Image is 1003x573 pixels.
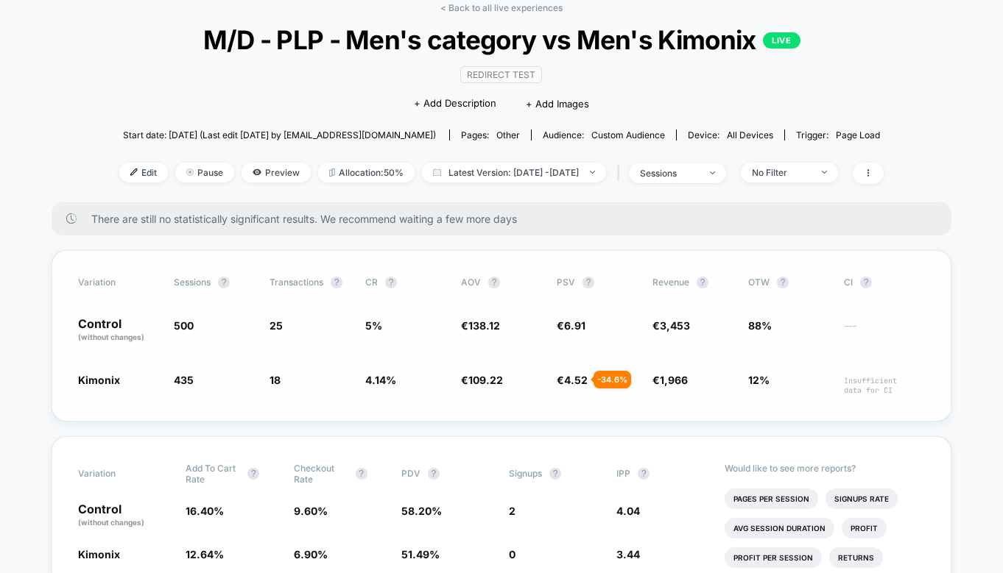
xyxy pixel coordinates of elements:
span: 88% [748,319,772,332]
span: € [652,319,690,332]
button: ? [860,277,872,288]
span: 16.40 % [186,505,224,517]
li: Signups Rate [826,488,898,509]
span: 138.12 [468,319,500,332]
span: 0 [509,548,515,560]
span: 6.91 [564,319,585,332]
img: edit [130,168,138,176]
li: Pages Per Session [725,488,818,509]
span: 109.22 [468,374,503,386]
span: 3.44 [616,548,640,560]
span: Revenue [652,277,689,288]
span: Custom Audience [591,129,665,140]
span: Start date: [DATE] (Last edit [DATE] by [EMAIL_ADDRESS][DOMAIN_NAME]) [123,129,436,140]
button: ? [488,277,500,288]
span: 25 [270,319,283,332]
button: ? [428,468,440,480]
span: 3,453 [660,319,690,332]
div: - 34.6 % [594,371,631,388]
span: IPP [616,468,630,479]
span: Pause [175,163,234,182]
span: --- [844,321,925,343]
span: Checkout Rate [294,463,348,485]
img: end [590,171,595,174]
span: € [461,319,500,332]
span: Signups [509,468,542,479]
span: 4.52 [564,374,588,386]
img: end [822,171,827,174]
span: Transactions [270,277,323,288]
img: end [710,171,715,174]
span: all devices [727,129,773,140]
span: Variation [78,463,159,485]
span: € [652,374,688,386]
span: Add To Cart Rate [186,463,240,485]
span: PDV [401,468,420,479]
span: CR [365,277,378,288]
span: other [496,129,520,140]
button: ? [385,277,397,288]
p: Control [78,318,159,343]
span: Preview [242,163,311,182]
span: Sessions [174,277,211,288]
button: ? [331,277,342,288]
span: 9.60 % [294,505,328,517]
span: Redirect Test [460,66,542,83]
span: 4.04 [616,505,640,517]
p: Would like to see more reports? [725,463,926,474]
button: ? [777,277,789,288]
button: ? [247,468,259,480]
button: ? [583,277,594,288]
span: + Add Description [414,96,496,111]
img: calendar [433,168,441,176]
div: Trigger: [796,129,880,140]
span: PSV [557,277,575,288]
p: LIVE [763,32,800,49]
span: Insufficient data for CI [844,376,925,395]
li: Returns [829,547,883,568]
span: 12% [748,374,770,386]
span: 18 [270,374,281,386]
p: Control [78,503,171,528]
button: ? [638,468,650,480]
span: Kimonix [78,374,120,386]
div: Audience: [543,129,665,140]
span: Latest Version: [DATE] - [DATE] [422,163,606,182]
img: rebalance [329,168,335,177]
div: sessions [640,168,699,179]
span: 1,966 [660,374,688,386]
span: Device: [676,129,784,140]
button: ? [549,468,561,480]
button: ? [218,277,230,288]
span: | [613,163,629,184]
span: 12.64 % [186,548,224,560]
span: 51.49 % [401,548,440,560]
span: (without changes) [78,518,144,527]
span: € [557,319,585,332]
li: Avg Session Duration [725,518,834,538]
div: Pages: [461,129,520,140]
span: 58.20 % [401,505,442,517]
span: M/D - PLP - Men's category vs Men's Kimonix [158,24,845,55]
span: Allocation: 50% [318,163,415,182]
span: € [557,374,588,386]
span: € [461,374,503,386]
span: Edit [119,163,168,182]
span: + Add Images [526,98,589,110]
div: No Filter [752,167,811,178]
li: Profit [842,518,887,538]
span: There are still no statistically significant results. We recommend waiting a few more days [91,213,922,225]
span: CI [844,277,925,288]
span: 5 % [365,319,382,332]
button: ? [697,277,708,288]
span: 435 [174,374,194,386]
span: Variation [78,277,159,288]
span: (without changes) [78,332,144,341]
span: AOV [461,277,481,288]
button: ? [356,468,367,480]
span: Kimonix [78,548,120,560]
span: OTW [748,277,829,288]
li: Profit Per Session [725,547,822,568]
a: < Back to all live experiences [440,2,563,13]
span: 2 [509,505,515,517]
